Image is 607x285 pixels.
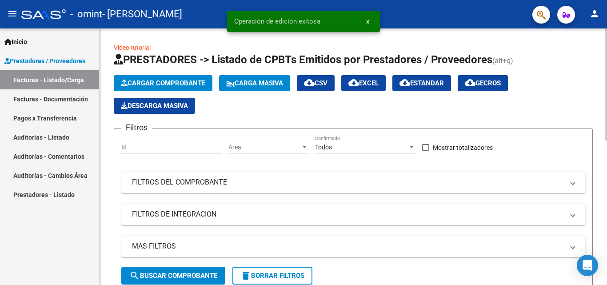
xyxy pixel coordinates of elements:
mat-expansion-panel-header: MAS FILTROS [121,236,585,257]
mat-panel-title: FILTROS DE INTEGRACION [132,209,564,219]
span: Prestadores / Proveedores [4,56,85,66]
button: Gecros [458,75,508,91]
mat-icon: cloud_download [465,77,475,88]
mat-panel-title: MAS FILTROS [132,241,564,251]
mat-icon: search [129,270,140,281]
mat-expansion-panel-header: FILTROS DEL COMPROBANTE [121,172,585,193]
mat-icon: cloud_download [348,77,359,88]
button: Descarga Masiva [114,98,195,114]
span: Estandar [399,79,444,87]
a: Video tutorial [114,44,151,51]
button: Carga Masiva [219,75,290,91]
span: CSV [304,79,327,87]
span: EXCEL [348,79,379,87]
button: Cargar Comprobante [114,75,212,91]
button: Estandar [392,75,451,91]
mat-icon: delete [240,270,251,281]
mat-expansion-panel-header: FILTROS DE INTEGRACION [121,204,585,225]
span: Buscar Comprobante [129,272,217,280]
mat-panel-title: FILTROS DEL COMPROBANTE [132,177,564,187]
mat-icon: cloud_download [304,77,315,88]
span: Gecros [465,79,501,87]
span: Area [228,144,300,151]
button: EXCEL [341,75,386,91]
span: Mostrar totalizadores [433,142,493,153]
mat-icon: cloud_download [399,77,410,88]
span: PRESTADORES -> Listado de CPBTs Emitidos por Prestadores / Proveedores [114,53,492,66]
span: Carga Masiva [226,79,283,87]
button: Buscar Comprobante [121,267,225,285]
span: x [366,17,369,25]
span: (alt+q) [492,56,513,65]
span: Todos [315,144,332,151]
button: x [359,13,376,29]
mat-icon: menu [7,8,18,19]
span: Operación de edición exitosa [234,17,320,26]
h3: Filtros [121,121,152,134]
button: CSV [297,75,335,91]
span: Cargar Comprobante [121,79,205,87]
span: Borrar Filtros [240,272,304,280]
span: Inicio [4,37,27,47]
app-download-masive: Descarga masiva de comprobantes (adjuntos) [114,98,195,114]
mat-icon: person [589,8,600,19]
button: Borrar Filtros [232,267,312,285]
span: - [PERSON_NAME] [102,4,182,24]
span: - omint [70,4,102,24]
div: Open Intercom Messenger [577,255,598,276]
span: Descarga Masiva [121,102,188,110]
